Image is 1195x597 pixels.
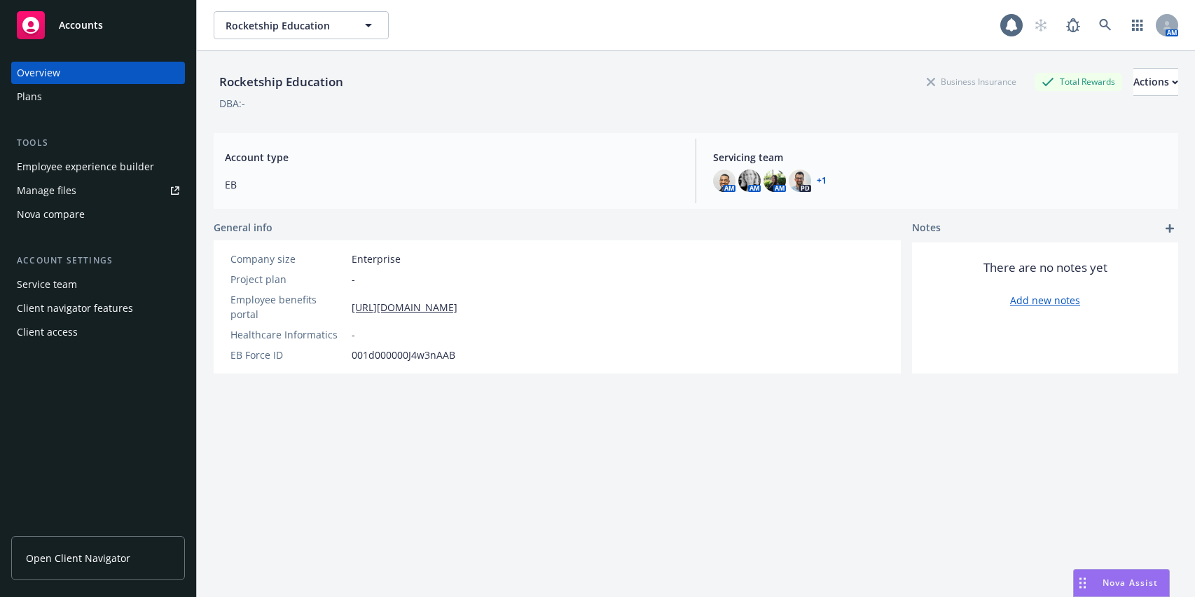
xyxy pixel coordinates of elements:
a: Search [1091,11,1119,39]
div: DBA: - [219,96,245,111]
div: Employee experience builder [17,156,154,178]
div: Manage files [17,179,76,202]
div: Rocketship Education [214,73,349,91]
button: Nova Assist [1073,569,1170,597]
span: Open Client Navigator [26,551,130,565]
img: photo [789,170,811,192]
span: Nova Assist [1103,577,1158,589]
div: Client access [17,321,78,343]
a: [URL][DOMAIN_NAME] [352,300,457,315]
img: photo [738,170,761,192]
div: Service team [17,273,77,296]
button: Actions [1133,68,1178,96]
span: - [352,272,355,287]
div: Overview [17,62,60,84]
div: Plans [17,85,42,108]
div: Business Insurance [920,73,1023,90]
div: Total Rewards [1035,73,1122,90]
a: Overview [11,62,185,84]
a: Accounts [11,6,185,45]
div: Account settings [11,254,185,268]
a: Manage files [11,179,185,202]
div: EB Force ID [230,348,346,362]
span: General info [214,220,272,235]
span: Account type [225,150,679,165]
div: Employee benefits portal [230,292,346,322]
span: There are no notes yet [983,259,1107,276]
a: Employee experience builder [11,156,185,178]
img: photo [764,170,786,192]
div: Company size [230,252,346,266]
a: Switch app [1124,11,1152,39]
span: Enterprise [352,252,401,266]
div: Tools [11,136,185,150]
span: 001d000000J4w3nAAB [352,348,455,362]
img: photo [713,170,735,192]
div: Actions [1133,69,1178,95]
div: Healthcare Informatics [230,327,346,342]
button: Rocketship Education [214,11,389,39]
span: Accounts [59,20,103,31]
a: +1 [817,177,827,185]
span: Notes [912,220,941,237]
div: Project plan [230,272,346,287]
span: Servicing team [713,150,1167,165]
a: Client access [11,321,185,343]
span: - [352,327,355,342]
a: Nova compare [11,203,185,226]
a: add [1161,220,1178,237]
a: Start snowing [1027,11,1055,39]
span: Rocketship Education [226,18,347,33]
a: Report a Bug [1059,11,1087,39]
a: Service team [11,273,185,296]
div: Client navigator features [17,297,133,320]
div: Nova compare [17,203,85,226]
a: Client navigator features [11,297,185,320]
a: Add new notes [1010,293,1080,308]
a: Plans [11,85,185,108]
div: Drag to move [1074,570,1091,596]
span: EB [225,177,679,192]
